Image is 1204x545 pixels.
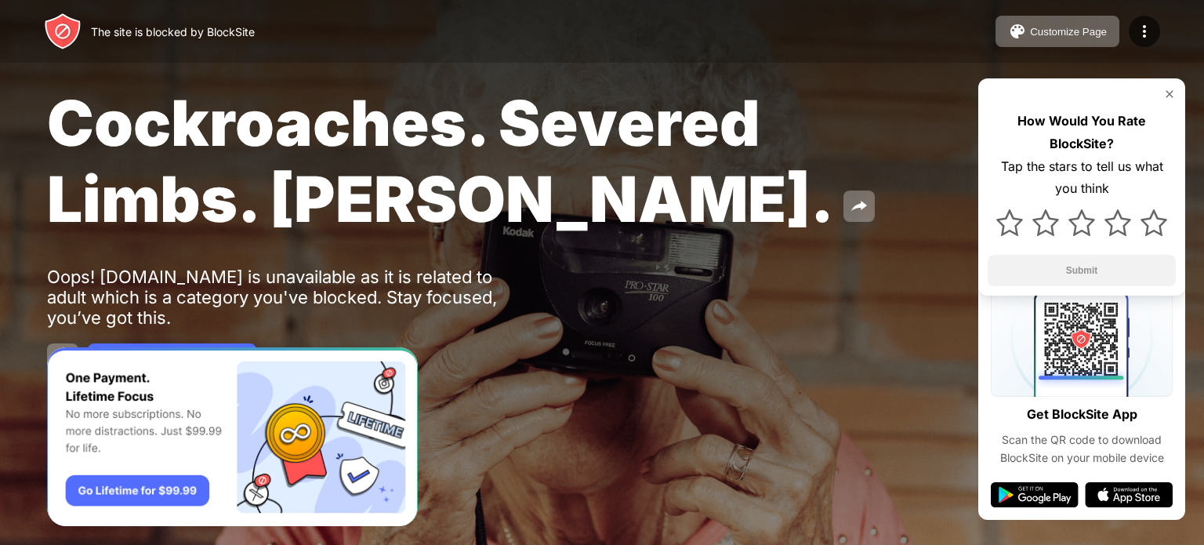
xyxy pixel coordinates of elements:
img: share.svg [850,197,869,216]
img: star.svg [1104,209,1131,236]
button: Password Protection [88,343,256,375]
img: star.svg [1068,209,1095,236]
iframe: Banner [47,347,418,527]
img: header-logo.svg [44,13,82,50]
img: back.svg [53,350,72,369]
button: Customize Page [995,16,1119,47]
img: google-play.svg [991,482,1079,507]
img: star.svg [1141,209,1167,236]
img: app-store.svg [1085,482,1173,507]
div: Customize Page [1030,26,1107,38]
div: Tap the stars to tell us what you think [988,155,1176,201]
img: pallet.svg [1008,22,1027,41]
button: Submit [988,255,1176,286]
img: star.svg [996,209,1023,236]
img: menu-icon.svg [1135,22,1154,41]
img: star.svg [1032,209,1059,236]
div: The site is blocked by BlockSite [91,25,255,38]
div: How Would You Rate BlockSite? [988,110,1176,155]
div: Oops! [DOMAIN_NAME] is unavailable as it is related to adult which is a category you've blocked. ... [47,267,531,328]
img: rate-us-close.svg [1163,88,1176,100]
span: Cockroaches. Severed Limbs. [PERSON_NAME]. [47,85,834,237]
